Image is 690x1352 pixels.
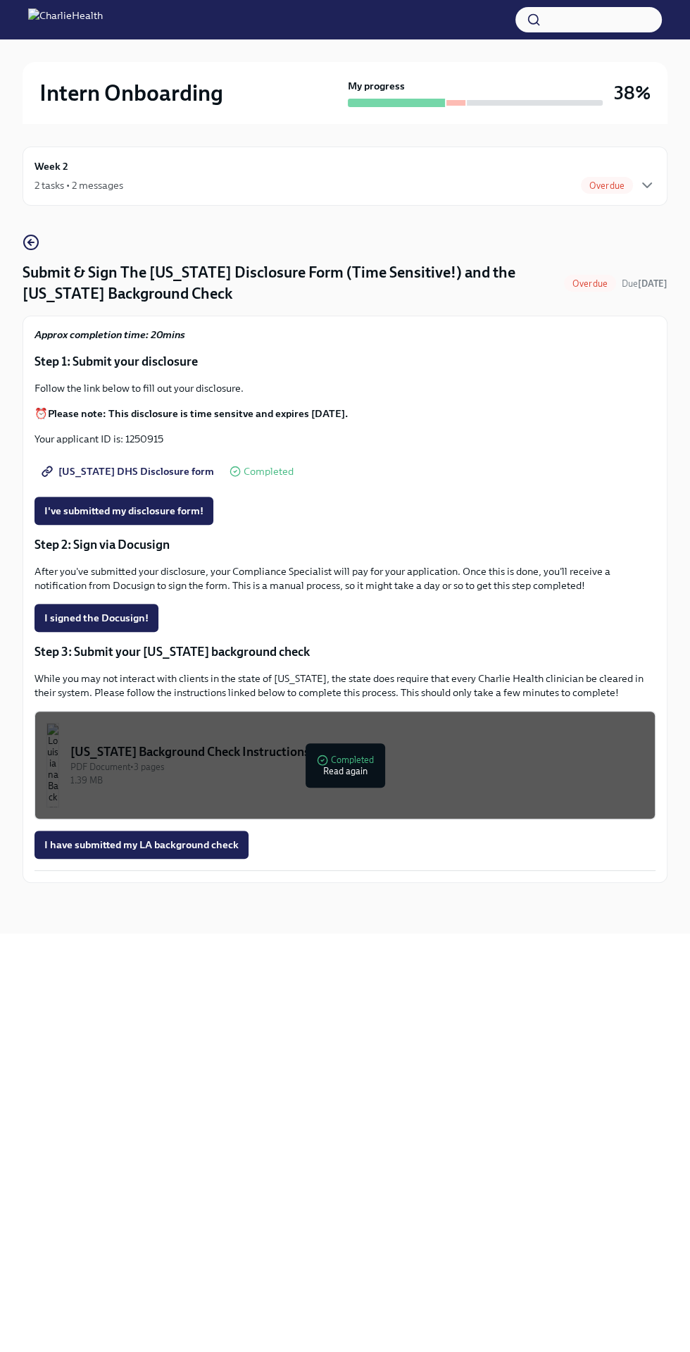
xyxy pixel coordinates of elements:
[34,178,123,192] div: 2 tasks • 2 messages
[34,381,655,395] p: Follow the link below to fill out your disclosure.
[44,611,149,625] span: I signed the Docusign!
[28,8,103,31] img: CharlieHealth
[70,774,644,787] div: 1.39 MB
[34,604,158,632] button: I signed the Docusign!
[34,564,655,593] p: After you've submitted your disclosure, your Compliance Specialist will pay for your application....
[34,159,68,174] h6: Week 2
[34,407,655,421] p: ⏰
[70,743,644,760] div: [US_STATE] Background Check Instructions
[44,504,203,518] span: I've submitted my disclosure form!
[23,262,558,304] h4: Submit & Sign The [US_STATE] Disclosure Form (Time Sensitive!) and the [US_STATE] Background Check
[46,723,59,807] img: Louisiana Background Check Instructions
[34,497,213,525] button: I've submitted my disclosure form!
[348,79,405,93] strong: My progress
[48,407,348,420] strong: Please note: This disclosure is time sensitve and expires [DATE].
[34,328,185,341] strong: Approx completion time: 20mins
[638,278,667,289] strong: [DATE]
[34,643,655,660] p: Step 3: Submit your [US_STATE] background check
[44,838,239,852] span: I have submitted my LA background check
[614,80,651,106] h3: 38%
[34,353,655,370] p: Step 1: Submit your disclosure
[34,671,655,700] p: While you may not interact with clients in the state of [US_STATE], the state does require that e...
[244,466,294,477] span: Completed
[564,278,616,289] span: Overdue
[581,180,633,191] span: Overdue
[44,464,214,478] span: [US_STATE] DHS Disclosure form
[622,277,667,290] span: September 17th, 2025 07:00
[34,457,224,485] a: [US_STATE] DHS Disclosure form
[34,711,655,819] button: [US_STATE] Background Check InstructionsPDF Document•3 pages1.39 MBCompletedRead again
[34,432,655,446] p: Your applicant ID is: 1250915
[70,760,644,774] div: PDF Document • 3 pages
[622,278,667,289] span: Due
[34,536,655,553] p: Step 2: Sign via Docusign
[34,831,249,859] button: I have submitted my LA background check
[39,79,223,107] h2: Intern Onboarding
